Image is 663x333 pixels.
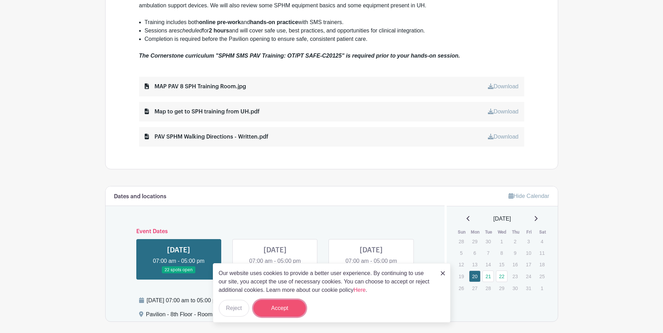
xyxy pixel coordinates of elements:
[523,247,534,258] p: 10
[131,228,420,235] h6: Event Dates
[250,19,298,25] strong: hands-on practice
[455,247,467,258] p: 5
[488,134,518,140] a: Download
[523,229,536,236] th: Fri
[469,259,481,270] p: 13
[482,247,494,258] p: 7
[455,271,467,282] p: 19
[469,236,481,247] p: 29
[354,287,366,293] a: Here
[219,269,433,294] p: Our website uses cookies to provide a better user experience. By continuing to use our site, you ...
[509,193,549,199] a: Hide Calendar
[536,271,548,282] p: 25
[114,193,166,200] h6: Dates and locations
[469,229,482,236] th: Mon
[482,283,494,294] p: 28
[523,271,534,282] p: 24
[509,259,521,270] p: 16
[488,83,518,89] a: Download
[199,19,240,25] strong: online pre-work
[509,236,521,247] p: 2
[482,259,494,270] p: 14
[523,236,534,247] p: 3
[145,133,268,141] div: PAV SPHM Walking Directions - Written.pdf
[253,300,306,317] button: Accept
[441,271,445,275] img: close_button-5f87c8562297e5c2d7936805f587ecaba9071eb48480494691a3f1689db116b3.svg
[145,82,246,91] div: MAP PAV 8 SPH Training Room.jpg
[469,247,481,258] p: 6
[146,310,243,321] div: Pavilion - 8th Floor - Rooms 30, 31, 32,
[493,215,511,223] span: [DATE]
[536,247,548,258] p: 11
[469,283,481,294] p: 27
[496,271,507,282] a: 22
[509,247,521,258] p: 9
[509,271,521,282] p: 23
[145,18,524,27] li: Training includes both and with SMS trainers.
[455,283,467,294] p: 26
[219,300,249,317] button: Reject
[469,271,481,282] a: 20
[523,283,534,294] p: 31
[482,236,494,247] p: 30
[496,283,507,294] p: 29
[139,53,460,59] em: The Cornerstone curriculum "SPHM SMS PAV Training: OT/PT SAFE-C20125" is required prior to your h...
[209,28,229,34] strong: 2 hours
[147,296,385,305] div: [DATE] 07:00 am to 05:00 pm
[536,283,548,294] p: 1
[523,259,534,270] p: 17
[536,229,549,236] th: Sat
[177,28,202,34] em: scheduled
[455,236,467,247] p: 28
[536,259,548,270] p: 18
[509,283,521,294] p: 30
[496,236,507,247] p: 1
[496,247,507,258] p: 8
[496,259,507,270] p: 15
[455,229,469,236] th: Sun
[482,271,494,282] a: 21
[509,229,523,236] th: Thu
[488,109,518,114] a: Download
[482,229,496,236] th: Tue
[145,27,524,35] li: Sessions are for and will cover safe use, best practices, and opportunities for clinical integrat...
[145,108,260,116] div: Map to get to SPH training from UH.pdf
[145,35,524,43] li: Completion is required before the Pavilion opening to ensure safe, consistent patient care.
[496,229,509,236] th: Wed
[455,259,467,270] p: 12
[536,236,548,247] p: 4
